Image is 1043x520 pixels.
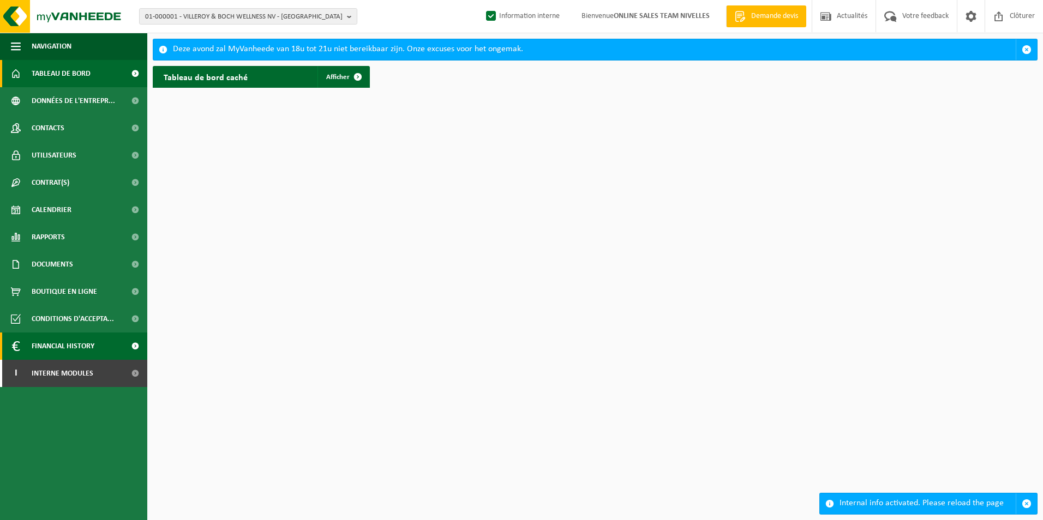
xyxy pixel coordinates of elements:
[32,360,93,387] span: Interne modules
[145,9,343,25] span: 01-000001 - VILLEROY & BOCH WELLNESS NV - [GEOGRAPHIC_DATA]
[173,39,1016,60] div: Deze avond zal MyVanheede van 18u tot 21u niet bereikbaar zijn. Onze excuses voor het ongemak.
[840,493,1016,514] div: Internal info activated. Please reload the page
[32,142,76,169] span: Utilisateurs
[32,196,71,223] span: Calendrier
[32,305,114,332] span: Conditions d'accepta...
[32,223,65,251] span: Rapports
[153,66,259,87] h2: Tableau de bord caché
[317,66,369,88] a: Afficher
[326,74,350,81] span: Afficher
[614,12,710,20] strong: ONLINE SALES TEAM NIVELLES
[32,33,71,60] span: Navigation
[484,8,560,25] label: Information interne
[726,5,806,27] a: Demande devis
[139,8,357,25] button: 01-000001 - VILLEROY & BOCH WELLNESS NV - [GEOGRAPHIC_DATA]
[32,60,91,87] span: Tableau de bord
[32,251,73,278] span: Documents
[32,87,115,114] span: Données de l'entrepr...
[32,169,69,196] span: Contrat(s)
[32,278,97,305] span: Boutique en ligne
[32,114,64,142] span: Contacts
[32,332,94,360] span: Financial History
[748,11,801,22] span: Demande devis
[11,360,21,387] span: I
